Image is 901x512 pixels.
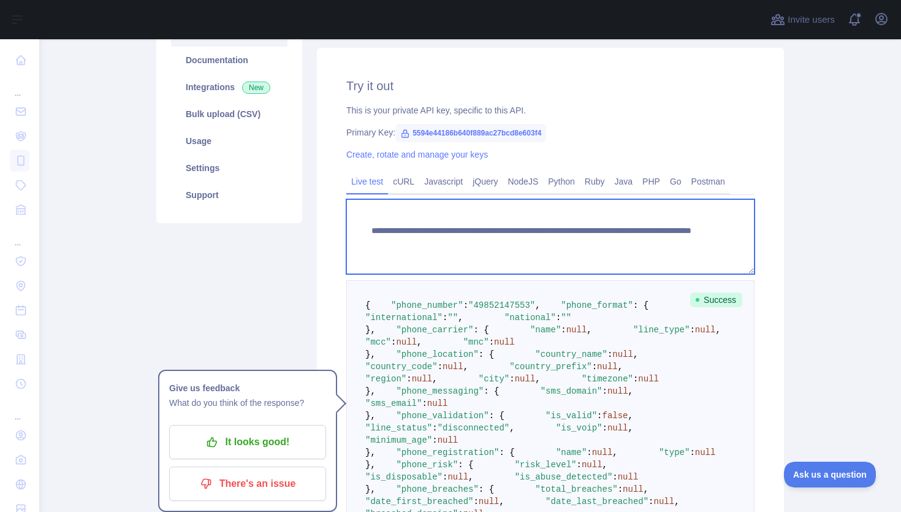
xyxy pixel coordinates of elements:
[422,399,427,408] span: :
[623,484,644,494] span: null
[443,472,447,482] span: :
[587,325,591,335] span: ,
[597,362,618,372] span: null
[515,374,536,384] span: null
[603,423,607,433] span: :
[443,362,463,372] span: null
[417,337,422,347] span: ,
[509,362,591,372] span: "country_prefix"
[365,460,376,470] span: },
[479,374,509,384] span: "city"
[546,497,648,506] span: "date_last_breached"
[388,172,419,191] a: cURL
[503,172,543,191] a: NodeJS
[365,325,376,335] span: },
[628,423,633,433] span: ,
[637,172,665,191] a: PHP
[499,448,514,457] span: : {
[592,448,613,457] span: null
[541,386,603,396] span: "sms_domain"
[396,484,478,494] span: "phone_breaches"
[607,386,628,396] span: null
[603,386,607,396] span: :
[535,374,540,384] span: ,
[715,325,720,335] span: ,
[489,411,504,421] span: : {
[396,386,484,396] span: "phone_messaging"
[365,448,376,457] span: },
[365,472,443,482] span: "is_disposable"
[515,472,613,482] span: "is_abuse_detected"
[171,128,287,155] a: Usage
[788,13,835,27] span: Invite users
[365,337,391,347] span: "mcc"
[365,362,438,372] span: "country_code"
[695,325,716,335] span: null
[171,101,287,128] a: Bulk upload (CSV)
[638,374,659,384] span: null
[582,374,633,384] span: "timezone"
[597,411,602,421] span: :
[432,423,437,433] span: :
[479,484,494,494] span: : {
[458,313,463,323] span: ,
[171,181,287,208] a: Support
[391,300,463,310] span: "phone_number"
[546,411,597,421] span: "is_valid"
[473,325,489,335] span: : {
[561,313,571,323] span: ""
[633,350,638,359] span: ,
[489,337,494,347] span: :
[618,472,639,482] span: null
[515,460,577,470] span: "risk_level"
[618,484,623,494] span: :
[396,350,478,359] span: "phone_location"
[443,313,447,323] span: :
[396,337,417,347] span: null
[346,126,755,139] div: Primary Key:
[784,462,876,487] iframe: Toggle Customer Support
[242,82,270,94] span: New
[633,325,690,335] span: "line_type"
[695,448,716,457] span: null
[406,374,411,384] span: :
[674,497,679,506] span: ,
[438,435,458,445] span: null
[365,374,406,384] span: "region"
[603,411,628,421] span: false
[530,325,561,335] span: "name"
[468,300,535,310] span: "49852147553"
[171,47,287,74] a: Documentation
[432,435,437,445] span: :
[582,460,603,470] span: null
[463,337,489,347] span: "mnc"
[468,472,473,482] span: ,
[618,362,623,372] span: ,
[610,172,638,191] a: Java
[556,313,561,323] span: :
[396,448,499,457] span: "phone_registration"
[566,325,587,335] span: null
[543,172,580,191] a: Python
[499,497,504,506] span: ,
[419,172,468,191] a: Javascript
[171,74,287,101] a: Integrations New
[365,411,376,421] span: },
[447,472,468,482] span: null
[365,313,443,323] span: "international"
[504,313,556,323] span: "national"
[535,300,540,310] span: ,
[169,381,326,395] h1: Give us feedback
[432,374,437,384] span: ,
[607,350,612,359] span: :
[427,399,448,408] span: null
[458,460,473,470] span: : {
[509,423,514,433] span: ,
[171,155,287,181] a: Settings
[690,292,742,307] span: Success
[768,10,837,29] button: Invite users
[479,497,500,506] span: null
[10,223,29,248] div: ...
[365,300,370,310] span: {
[473,497,478,506] span: :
